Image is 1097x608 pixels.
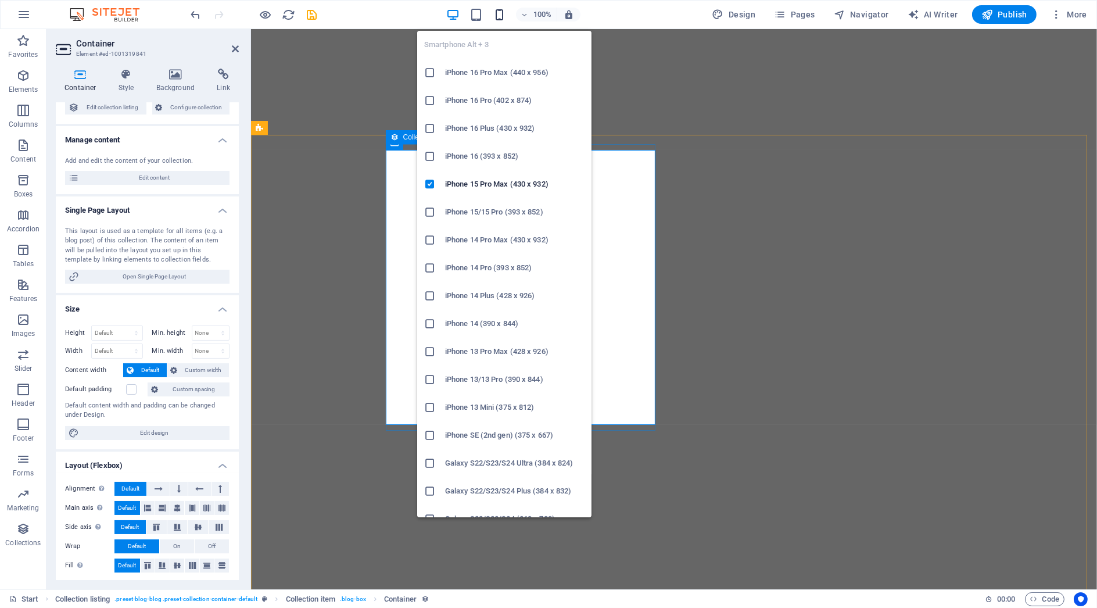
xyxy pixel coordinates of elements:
span: : [1005,595,1007,603]
span: Code [1030,592,1059,606]
button: Configure collection [152,101,230,115]
p: Favorites [8,50,38,59]
div: Default content width and padding can be changed under Design. [65,401,230,420]
h6: iPhone 13/13 Pro (390 x 844) [445,373,585,387]
p: Forms [13,468,34,478]
label: Content width [65,363,123,377]
button: Pages [769,5,819,24]
button: AI Writer [903,5,963,24]
h6: iPhone 14 Pro Max (430 x 932) [445,233,585,247]
label: Main axis [65,501,114,515]
span: Configure collection [166,101,227,115]
p: Elements [9,85,38,94]
span: Click to select. Double-click to edit [286,592,335,606]
span: More [1051,9,1087,20]
h6: Galaxy S22/S23/S24 (360 x 780) [445,512,585,526]
h6: iPhone 14 Plus (428 x 926) [445,289,585,303]
h6: iPhone 16 (393 x 852) [445,149,585,163]
button: Default [114,559,140,573]
span: 00 00 [997,592,1015,606]
img: Editor Logo [67,8,154,22]
span: Default [121,482,139,496]
h6: Galaxy S22/S23/S24 Plus (384 x 832) [445,484,585,498]
p: Header [12,399,35,408]
h4: Container [56,69,110,93]
p: Content [10,155,36,164]
span: Custom spacing [162,382,226,396]
button: Default [114,520,146,534]
h4: Style [110,69,148,93]
a: Click to cancel selection. Double-click to open Pages [9,592,38,606]
h4: Link [208,69,239,93]
span: Navigator [834,9,889,20]
h4: Size [56,295,239,316]
h6: iPhone 16 Plus (430 x 932) [445,121,585,135]
button: Off [195,539,229,553]
div: This layout is used as a template for all items (e.g. a blog post) of this collection. The conten... [65,227,230,265]
label: Height [65,330,91,336]
h6: iPhone 13 Pro Max (428 x 926) [445,345,585,359]
h6: iPhone 16 Pro (402 x 874) [445,94,585,108]
span: Click to select. Double-click to edit [55,592,110,606]
p: Columns [9,120,38,129]
button: save [305,8,319,22]
button: Usercentrics [1074,592,1088,606]
h6: iPhone 15 Pro Max (430 x 932) [445,177,585,191]
span: Custom width [181,363,226,377]
p: Tables [13,259,34,269]
span: Default [118,501,136,515]
button: Open Single Page Layout [65,270,230,284]
label: Width [65,348,91,354]
span: Default [121,520,139,534]
h2: Container [76,38,239,49]
button: Edit design [65,426,230,440]
i: Save (Ctrl+S) [306,8,319,22]
label: Side axis [65,520,114,534]
button: Code [1025,592,1064,606]
span: Design [712,9,756,20]
p: Slider [15,364,33,373]
h6: iPhone 15/15 Pro (393 x 852) [445,205,585,219]
p: Collections [5,538,41,548]
span: Open Single Page Layout [83,270,226,284]
button: Default [114,501,140,515]
p: Features [9,294,37,303]
h4: Layout (Flexbox) [56,452,239,473]
h3: Element #ed-1001319841 [76,49,216,59]
span: Default [118,559,136,573]
button: Default [114,539,159,553]
button: Edit collection listing [65,101,146,115]
label: Fill [65,559,114,573]
span: On [173,539,181,553]
label: Min. width [152,348,192,354]
p: Footer [13,434,34,443]
span: . blog-box [340,592,366,606]
i: Undo: Unknown action (Ctrl+Z) [189,8,203,22]
button: Publish [972,5,1037,24]
span: Pages [774,9,815,20]
span: Default [137,363,163,377]
button: More [1046,5,1092,24]
h6: 100% [533,8,552,22]
button: Navigator [829,5,894,24]
span: Edit content [83,171,226,185]
h6: iPhone 14 Pro (393 x 852) [445,261,585,275]
span: Off [208,539,216,553]
p: Marketing [7,503,39,513]
button: reload [282,8,296,22]
p: Accordion [7,224,40,234]
span: Default [128,539,146,553]
label: Wrap [65,539,114,553]
h6: Session time [985,592,1016,606]
p: Images [12,329,35,338]
button: Custom width [167,363,230,377]
i: This element is a customizable preset [262,596,267,602]
nav: breadcrumb [55,592,429,606]
p: Boxes [14,189,33,199]
span: Collection item [403,134,449,141]
span: . preset-blog-blog .preset-collection-container-default [114,592,257,606]
button: undo [189,8,203,22]
h6: iPhone 16 Pro Max (440 x 956) [445,66,585,80]
h6: iPhone SE (2nd gen) (375 x 667) [445,428,585,442]
span: Publish [981,9,1027,20]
